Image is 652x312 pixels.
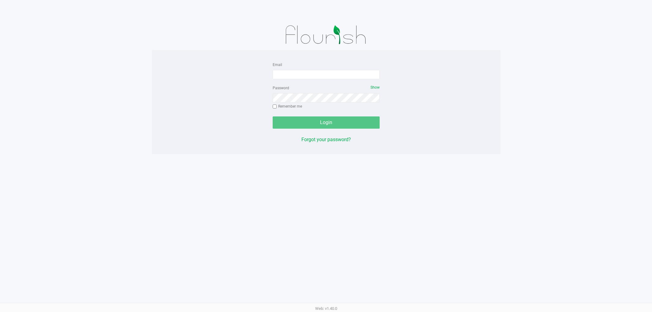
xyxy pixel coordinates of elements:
label: Password [273,85,289,91]
span: Show [370,85,380,90]
span: Web: v1.40.0 [315,306,337,311]
input: Remember me [273,105,277,109]
label: Remember me [273,104,302,109]
button: Forgot your password? [301,136,351,143]
label: Email [273,62,282,68]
